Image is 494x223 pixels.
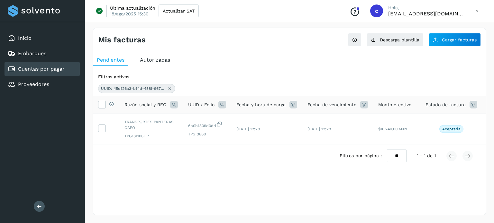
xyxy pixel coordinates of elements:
span: Filtros por página : [340,152,382,159]
span: Cargar facturas [442,38,477,42]
p: cxp1@53cargo.com [388,11,465,17]
div: Cuentas por pagar [5,62,80,76]
div: Filtros activos [98,73,481,80]
button: Actualizar SAT [159,4,199,17]
span: UUID / Folio [188,101,215,108]
span: Fecha y hora de carga [236,101,286,108]
span: TRANSPORTES PANTERAS GAPO [124,119,178,131]
span: Monto efectivo [378,101,411,108]
span: 1 - 1 de 1 [417,152,436,159]
div: Embarques [5,47,80,61]
span: Estado de factura [425,101,466,108]
span: Autorizadas [140,57,170,63]
div: Inicio [5,31,80,45]
p: 18/ago/2025 15:30 [110,11,149,17]
p: Aceptada [442,127,461,131]
span: Fecha de vencimiento [307,101,356,108]
h4: Mis facturas [98,35,146,45]
span: Pendientes [97,57,124,63]
div: Proveedores [5,77,80,91]
span: Descarga plantilla [380,38,419,42]
span: Actualizar SAT [163,9,195,13]
button: Cargar facturas [429,33,481,47]
span: 6b0b1309d0dd [188,121,226,129]
span: [DATE] 12:28 [307,127,331,131]
span: $16,240.00 MXN [378,127,407,131]
span: Razón social y RFC [124,101,166,108]
button: Descarga plantilla [367,33,424,47]
span: [DATE] 12:28 [236,127,260,131]
a: Cuentas por pagar [18,66,65,72]
a: Proveedores [18,81,49,87]
a: Inicio [18,35,32,41]
p: Hola, [388,5,465,11]
span: TPG181106IT7 [124,133,178,139]
span: TPG 3868 [188,131,226,137]
span: UUID: 45df26a3-bf4d-458f-9679-6b0b1309d0dd [101,86,165,91]
a: Embarques [18,50,46,56]
div: UUID: 45df26a3-bf4d-458f-9679-6b0b1309d0dd [98,84,175,93]
p: Última actualización [110,5,155,11]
